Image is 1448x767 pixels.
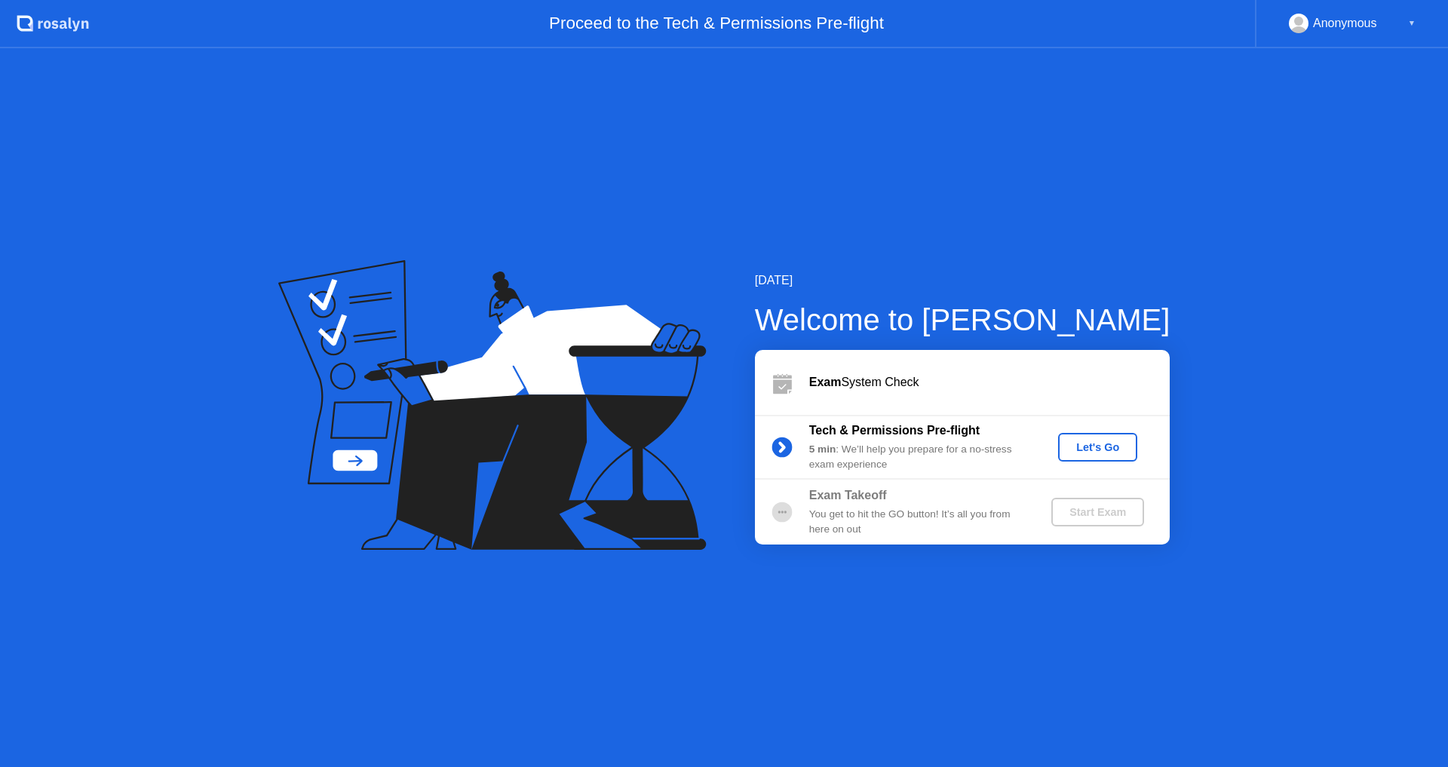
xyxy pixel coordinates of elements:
b: Tech & Permissions Pre-flight [809,424,980,437]
b: Exam [809,376,842,388]
div: : We’ll help you prepare for a no-stress exam experience [809,442,1026,473]
button: Start Exam [1051,498,1144,526]
b: 5 min [809,443,836,455]
button: Let's Go [1058,433,1137,462]
div: [DATE] [755,272,1170,290]
div: Anonymous [1313,14,1377,33]
div: ▼ [1408,14,1416,33]
div: Start Exam [1057,506,1138,518]
div: Welcome to [PERSON_NAME] [755,297,1170,342]
div: You get to hit the GO button! It’s all you from here on out [809,507,1026,538]
div: System Check [809,373,1170,391]
b: Exam Takeoff [809,489,887,502]
div: Let's Go [1064,441,1131,453]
